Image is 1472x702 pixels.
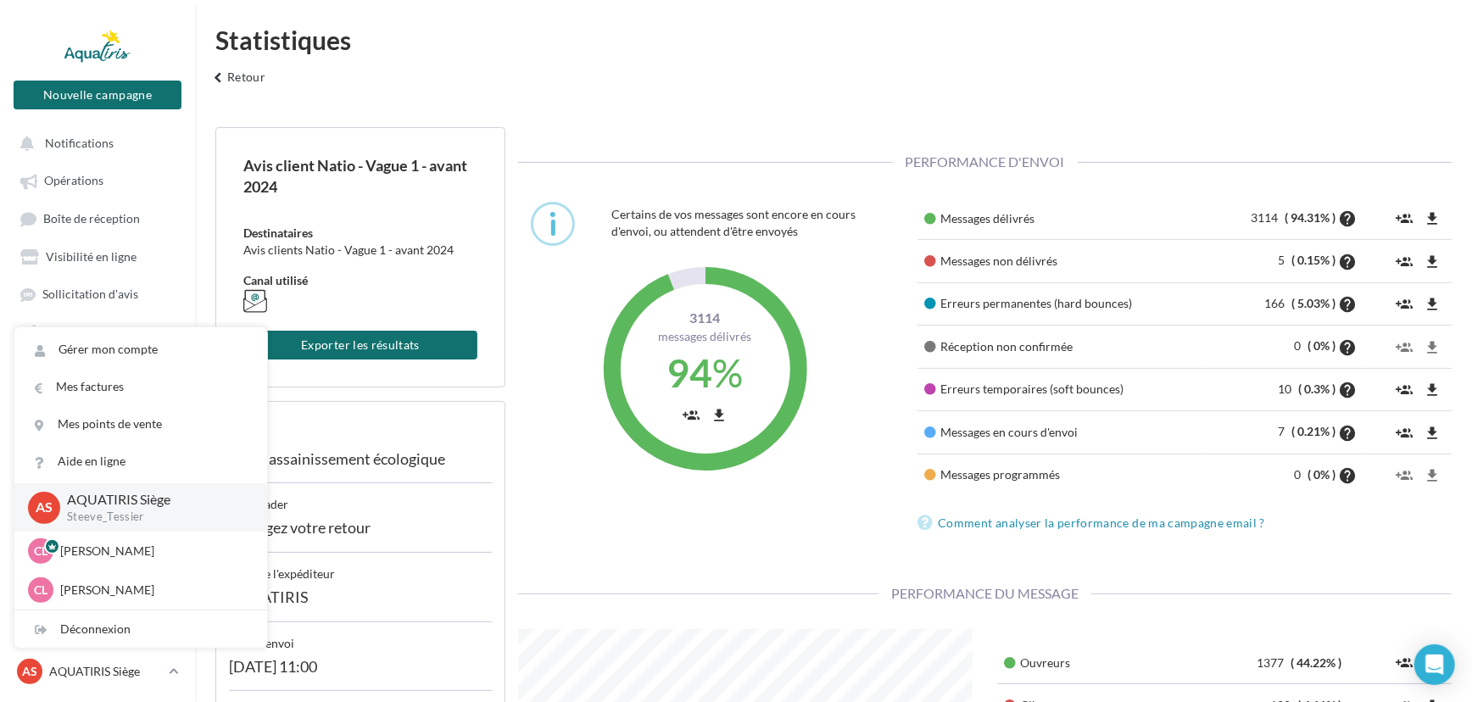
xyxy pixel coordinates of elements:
[917,411,1207,454] td: Messages en cours d'envoi
[917,282,1207,325] td: Erreurs permanentes (hard bounces)
[45,136,114,150] span: Notifications
[1424,296,1441,313] i: file_download
[1339,339,1358,356] i: help
[1396,655,1413,671] i: group_add
[34,582,47,599] span: CL
[1424,382,1441,398] i: file_download
[42,325,103,339] span: Campagnes
[1292,296,1336,310] span: ( 5.03% )
[1391,247,1417,275] button: group_add
[1279,382,1296,396] span: 10
[1419,376,1445,404] button: file_download
[10,241,185,271] a: Visibilité en ligne
[633,309,778,328] span: 3114
[1339,210,1358,227] i: help
[1265,296,1290,310] span: 166
[1391,204,1417,232] button: group_add
[14,81,181,109] button: Nouvelle campagne
[46,249,137,264] span: Visibilité en ligne
[917,368,1207,410] td: Erreurs temporaires (soft bounces)
[10,392,185,422] a: Médiathèque
[10,164,185,195] a: Opérations
[1285,210,1336,225] span: ( 94.31% )
[22,663,37,680] span: AS
[998,642,1198,684] td: Ouvreurs
[67,490,240,510] p: AQUATIRIS Siège
[678,400,704,428] button: group_add
[1279,253,1290,267] span: 5
[1396,382,1413,398] i: group_add
[49,663,162,680] p: AQUATIRIS Siège
[1391,418,1417,446] button: group_add
[10,467,185,500] a: Docto'Com
[1391,461,1417,489] button: group_add
[1391,290,1417,318] button: group_add
[1339,467,1358,484] i: help
[1424,210,1441,227] i: file_download
[1419,418,1445,446] button: file_download
[659,329,752,343] span: Messages délivrés
[611,202,892,244] div: Certains de vos messages sont encore en cours d'envoi, ou attendent d'être envoyés
[202,66,272,100] button: Retour
[1396,339,1413,356] i: group_add
[1391,649,1417,677] button: group_add
[43,211,140,226] span: Boîte de réception
[1419,461,1445,489] button: file_download
[10,278,185,309] a: Sollicitation d'avis
[1279,424,1290,438] span: 7
[1292,253,1336,267] span: ( 0.15% )
[1396,210,1413,227] i: group_add
[1424,339,1441,356] i: file_download
[229,415,492,444] div: objet
[1292,424,1336,438] span: ( 0.21% )
[229,513,492,553] div: Partagez votre retour
[893,153,1078,170] span: Performance d'envoi
[229,483,492,513] div: Pré-header
[243,242,477,259] div: Avis clients Natio - Vague 1 - avant 2024
[711,407,728,424] i: file_download
[1299,382,1336,396] span: ( 0.3% )
[1291,655,1342,670] span: ( 44.22% )
[1424,467,1441,484] i: file_download
[243,226,313,240] span: Destinataires
[1391,332,1417,360] button: group_add
[60,543,247,560] p: [PERSON_NAME]
[209,70,227,86] i: keyboard_arrow_left
[14,405,267,443] a: Mes points de vente
[243,155,477,198] div: Avis client Natio - Vague 1 - avant 2024
[14,655,181,688] a: AS AQUATIRIS Siège
[10,203,185,234] a: Boîte de réception
[243,273,308,287] span: Canal utilisé
[42,287,138,302] span: Sollicitation d'avis
[917,198,1207,240] td: Messages délivrés
[10,429,185,460] a: Calendrier
[67,510,240,525] p: Steeve_Tessier
[1295,338,1306,353] span: 0
[1419,332,1445,360] button: file_download
[1252,210,1283,225] span: 3114
[1339,296,1358,313] i: help
[229,622,492,652] div: Date d'envoi
[14,610,267,648] div: Déconnexion
[14,331,267,368] a: Gérer mon compte
[633,345,778,401] div: %
[683,407,700,424] i: group_add
[1391,376,1417,404] button: group_add
[36,498,53,517] span: AS
[917,240,1207,282] td: Messages non délivrés
[229,652,492,692] div: [DATE] 11:00
[1339,382,1358,398] i: help
[14,443,267,480] a: Aide en ligne
[917,454,1207,496] td: Messages programmés
[1419,290,1445,318] button: file_download
[1396,253,1413,270] i: group_add
[10,316,185,347] a: Campagnes
[1339,253,1358,270] i: help
[1339,425,1358,442] i: help
[667,349,713,396] span: 94
[229,582,492,622] div: AQUATIRIS
[229,444,492,484] div: Votre assainissement écologique
[34,543,47,560] span: CL
[10,354,185,384] a: Contacts
[706,400,732,428] button: file_download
